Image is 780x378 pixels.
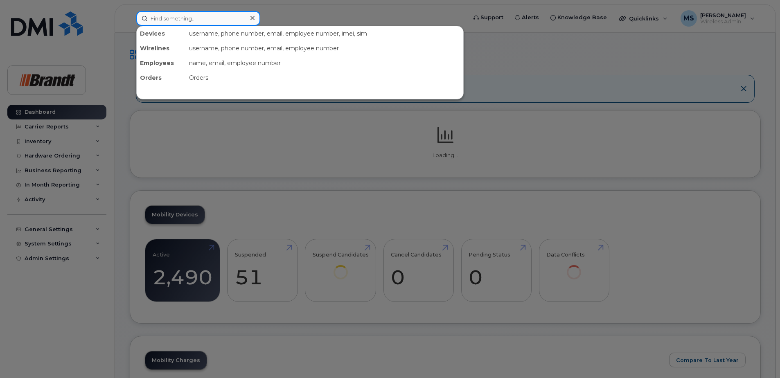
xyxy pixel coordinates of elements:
[186,41,463,56] div: username, phone number, email, employee number
[186,70,463,85] div: Orders
[186,26,463,41] div: username, phone number, email, employee number, imei, sim
[137,26,186,41] div: Devices
[137,56,186,70] div: Employees
[137,41,186,56] div: Wirelines
[186,56,463,70] div: name, email, employee number
[137,70,186,85] div: Orders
